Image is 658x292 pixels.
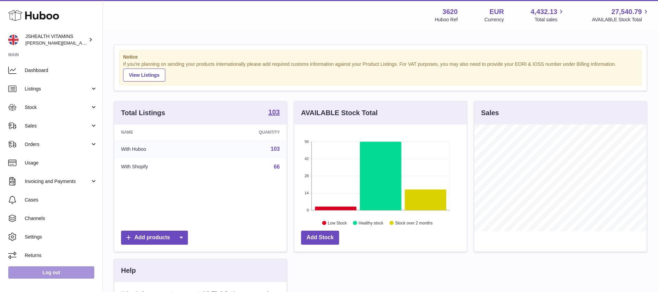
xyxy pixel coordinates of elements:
[25,123,90,129] span: Sales
[328,220,347,225] text: Low Stock
[114,140,207,158] td: With Huboo
[207,124,287,140] th: Quantity
[123,61,638,82] div: If you're planning on sending your products internationally please add required customs informati...
[301,108,378,118] h3: AVAILABLE Stock Total
[121,108,165,118] h3: Total Listings
[123,69,165,82] a: View Listings
[489,7,504,16] strong: EUR
[268,109,280,117] a: 103
[481,108,499,118] h3: Sales
[611,7,642,16] span: 27,540.79
[531,7,558,16] span: 4,432.13
[301,231,339,245] a: Add Stock
[484,16,504,23] div: Currency
[121,231,188,245] a: Add products
[8,266,94,279] a: Log out
[25,252,97,259] span: Returns
[25,141,90,148] span: Orders
[25,33,87,46] div: JSHEALTH VITAMINS
[442,7,458,16] strong: 3620
[435,16,458,23] div: Huboo Ref
[25,215,97,222] span: Channels
[535,16,565,23] span: Total sales
[123,54,638,60] strong: Notice
[359,220,384,225] text: Healthy stock
[307,208,309,212] text: 0
[25,40,137,46] span: [PERSON_NAME][EMAIL_ADDRESS][DOMAIN_NAME]
[304,157,309,161] text: 42
[531,7,565,23] a: 4,432.13 Total sales
[8,35,19,45] img: francesca@jshealthvitamins.com
[25,67,97,74] span: Dashboard
[592,7,650,23] a: 27,540.79 AVAILABLE Stock Total
[271,146,280,152] a: 103
[304,174,309,178] text: 28
[304,191,309,195] text: 14
[274,164,280,170] a: 66
[25,160,97,166] span: Usage
[25,86,90,92] span: Listings
[268,109,280,115] strong: 103
[25,234,97,240] span: Settings
[25,104,90,111] span: Stock
[304,139,309,144] text: 56
[121,266,136,275] h3: Help
[592,16,650,23] span: AVAILABLE Stock Total
[25,197,97,203] span: Cases
[114,124,207,140] th: Name
[395,220,432,225] text: Stock over 2 months
[114,158,207,176] td: With Shopify
[25,178,90,185] span: Invoicing and Payments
